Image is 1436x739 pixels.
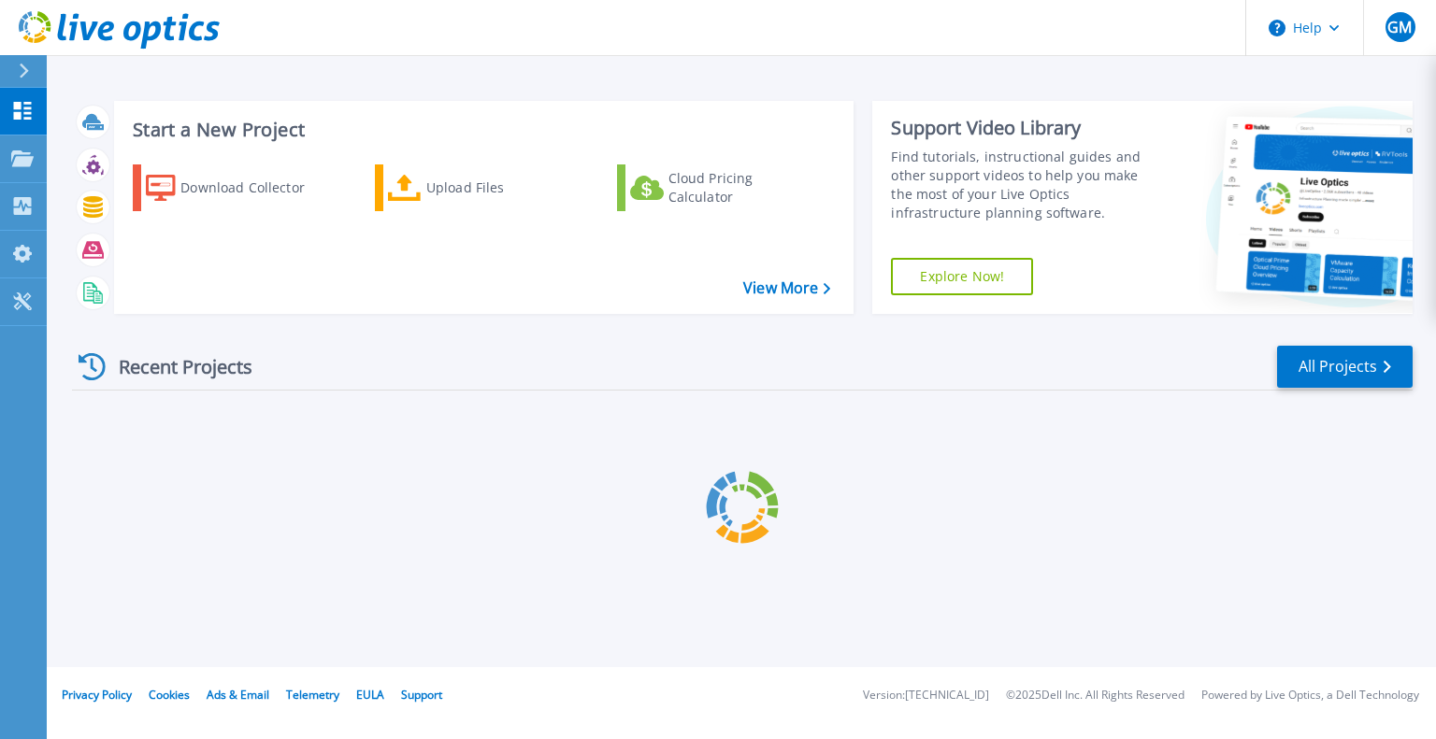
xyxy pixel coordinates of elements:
div: Find tutorials, instructional guides and other support videos to help you make the most of your L... [891,148,1162,222]
a: Download Collector [133,164,341,211]
a: Support [401,687,442,703]
a: Explore Now! [891,258,1033,295]
a: Ads & Email [207,687,269,703]
a: View More [743,279,830,297]
li: © 2025 Dell Inc. All Rights Reserved [1006,689,1185,702]
li: Version: [TECHNICAL_ID] [863,689,989,702]
li: Powered by Live Optics, a Dell Technology [1201,689,1419,702]
a: Upload Files [375,164,583,211]
a: All Projects [1277,346,1413,388]
a: Telemetry [286,687,339,703]
span: GM [1387,20,1412,35]
div: Recent Projects [72,344,278,390]
a: Privacy Policy [62,687,132,703]
div: Cloud Pricing Calculator [668,169,818,206]
div: Download Collector [180,169,330,206]
h3: Start a New Project [133,120,830,140]
div: Upload Files [426,169,576,206]
a: Cloud Pricing Calculator [617,164,826,211]
div: Support Video Library [891,116,1162,140]
a: Cookies [149,687,190,703]
a: EULA [356,687,384,703]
